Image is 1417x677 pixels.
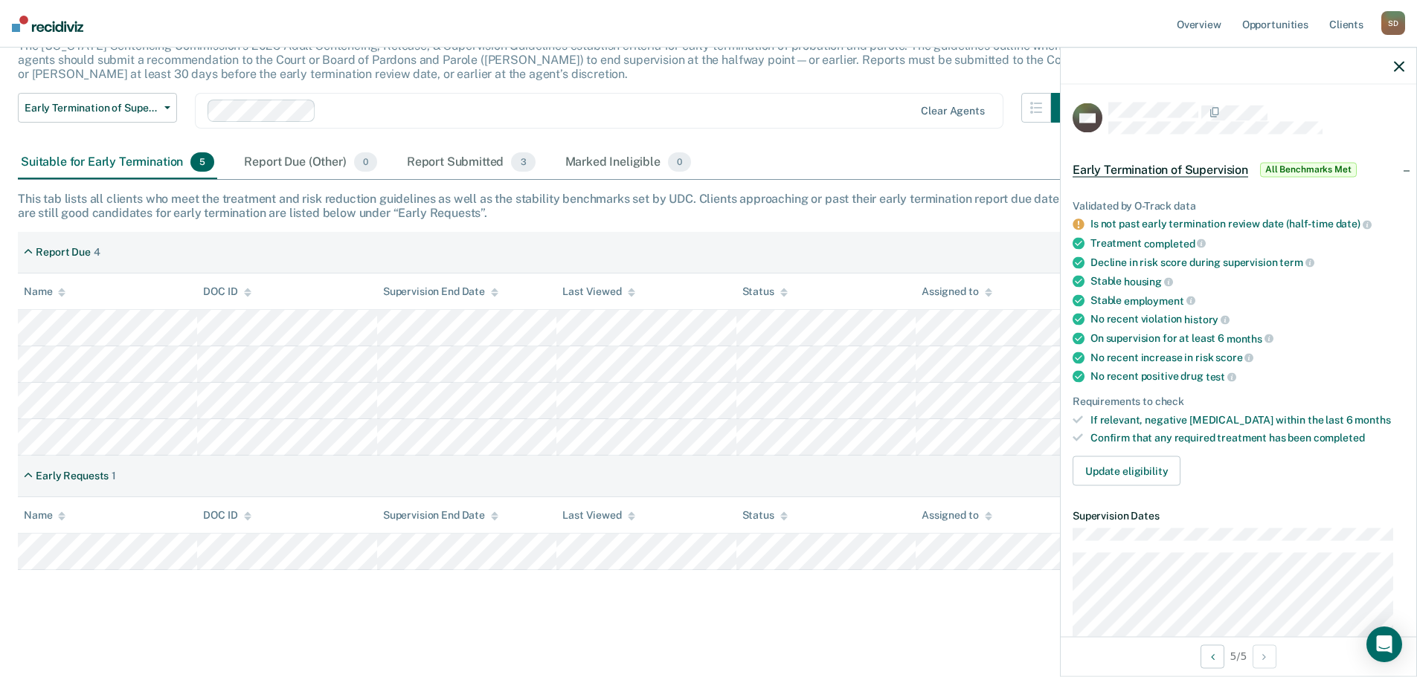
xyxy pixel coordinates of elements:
div: No recent increase in risk [1090,351,1404,364]
p: The [US_STATE] Sentencing Commission’s 2025 Adult Sentencing, Release, & Supervision Guidelines e... [18,39,1076,81]
span: months [1355,413,1390,425]
span: Early Termination of Supervision [1073,162,1248,177]
span: history [1184,314,1230,325]
div: Report Due [36,246,91,259]
div: DOC ID [203,285,251,298]
span: 0 [354,152,377,172]
div: Assigned to [922,509,992,522]
div: Early Requests [36,470,109,482]
div: 4 [94,246,100,259]
span: score [1215,352,1253,363]
div: No recent positive drug [1090,370,1404,383]
div: Status [742,285,788,298]
div: 5 / 5 [1061,636,1416,676]
span: employment [1124,294,1195,306]
div: Open Intercom Messenger [1366,626,1402,662]
div: Is not past early termination review date (half-time date) [1090,218,1404,231]
div: DOC ID [203,509,251,522]
span: Early Termination of Supervision [25,102,158,114]
div: Confirm that any required treatment has been [1090,432,1404,444]
div: Requirements to check [1073,395,1404,407]
span: term [1279,256,1314,268]
dt: Supervision Dates [1073,510,1404,522]
span: All Benchmarks Met [1260,162,1357,177]
div: Report Due (Other) [241,146,379,179]
div: Early Termination of SupervisionAll Benchmarks Met [1061,146,1416,193]
span: completed [1314,432,1365,444]
div: Decline in risk score during supervision [1090,256,1404,269]
button: Next Opportunity [1253,644,1276,668]
div: Supervision End Date [383,285,498,298]
div: Clear agents [921,105,984,117]
div: S D [1381,11,1405,35]
div: Treatment [1090,236,1404,250]
div: Stable [1090,275,1404,288]
div: Status [742,509,788,522]
span: months [1227,332,1273,344]
div: Validated by O-Track data [1073,199,1404,212]
div: On supervision for at least 6 [1090,331,1404,345]
div: 1 [112,470,116,482]
span: 0 [668,152,691,172]
span: 5 [190,152,214,172]
div: Last Viewed [562,285,634,298]
span: completed [1144,237,1206,249]
button: Update eligibility [1073,456,1180,486]
div: Last Viewed [562,509,634,522]
div: Name [24,285,65,298]
div: Supervision End Date [383,509,498,522]
div: Report Submitted [404,146,539,179]
div: If relevant, negative [MEDICAL_DATA] within the last 6 [1090,413,1404,426]
div: Stable [1090,294,1404,307]
div: This tab lists all clients who meet the treatment and risk reduction guidelines as well as the st... [18,192,1399,220]
div: No recent violation [1090,313,1404,326]
div: Assigned to [922,285,992,298]
span: 3 [511,152,535,172]
span: housing [1124,275,1173,287]
img: Recidiviz [12,16,83,32]
div: Name [24,509,65,522]
button: Previous Opportunity [1201,644,1224,668]
div: Marked Ineligible [562,146,695,179]
span: test [1206,370,1236,382]
div: Suitable for Early Termination [18,146,217,179]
